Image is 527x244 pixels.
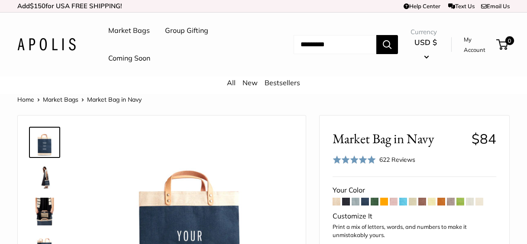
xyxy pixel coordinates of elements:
a: Help Center [404,3,440,10]
a: 0 [497,39,508,50]
span: Market Bag in Navy [87,96,142,103]
a: Home [17,96,34,103]
img: Market Bag in Navy [31,163,58,191]
nav: Breadcrumb [17,94,142,105]
span: Currency [411,26,441,38]
a: Market Bags [108,24,150,37]
a: Market Bags [43,96,78,103]
button: Search [376,35,398,54]
button: USD $ [411,35,441,63]
p: Print a mix of letters, words, and numbers to make it unmistakably yours. [333,223,496,240]
a: Group Gifting [165,24,208,37]
span: Market Bag in Navy [333,131,465,147]
span: USD $ [414,38,437,47]
a: Market Bag in Navy [29,127,60,158]
input: Search... [294,35,376,54]
a: Market Bag in Navy [29,161,60,193]
a: All [227,78,236,87]
div: Your Color [333,184,496,197]
a: Market Bag in Navy [29,196,60,227]
a: New [242,78,258,87]
span: $84 [472,130,496,147]
a: Text Us [448,3,475,10]
a: Email Us [481,3,510,10]
span: $150 [30,2,45,10]
span: 0 [505,36,514,45]
div: Customize It [333,210,496,223]
a: Bestsellers [265,78,300,87]
a: My Account [464,34,493,55]
a: Coming Soon [108,52,150,65]
img: Apolis [17,38,76,51]
img: Market Bag in Navy [31,128,58,156]
img: Market Bag in Navy [31,198,58,225]
span: 622 Reviews [379,156,415,164]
